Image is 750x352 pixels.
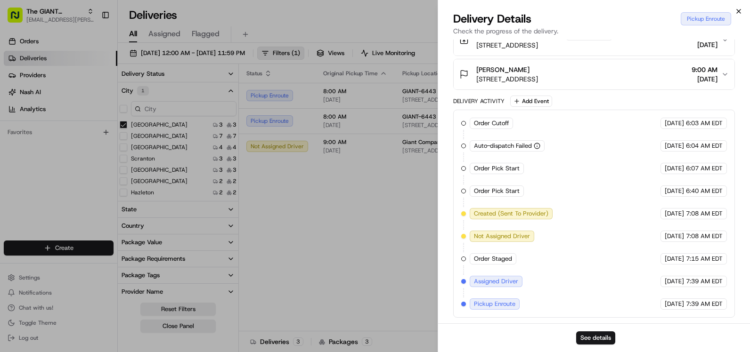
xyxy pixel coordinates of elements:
[476,65,530,74] span: [PERSON_NAME]
[476,40,612,50] span: [STREET_ADDRESS]
[686,187,723,195] span: 6:40 AM EDT
[474,142,532,150] span: Auto-dispatch Failed
[453,97,505,105] div: Delivery Activity
[474,187,520,195] span: Order Pick Start
[692,40,717,49] span: [DATE]
[94,160,114,167] span: Pylon
[474,164,520,173] span: Order Pick Start
[32,90,155,99] div: Start new chat
[454,24,734,56] button: GIANT-6443 Store Facilitator[STREET_ADDRESS]8:00 AM[DATE]
[686,209,723,218] span: 7:08 AM EDT
[76,133,155,150] a: 💻API Documentation
[692,74,717,84] span: [DATE]
[665,300,684,308] span: [DATE]
[32,99,119,107] div: We're available if you need us!
[9,38,171,53] p: Welcome 👋
[474,255,512,263] span: Order Staged
[474,277,518,286] span: Assigned Driver
[665,277,684,286] span: [DATE]
[453,26,735,36] p: Check the progress of the delivery.
[665,164,684,173] span: [DATE]
[474,119,509,128] span: Order Cutoff
[24,61,155,71] input: Clear
[453,11,531,26] span: Delivery Details
[476,74,538,84] span: [STREET_ADDRESS]
[665,119,684,128] span: [DATE]
[686,119,723,128] span: 6:03 AM EDT
[474,232,530,240] span: Not Assigned Driver
[89,136,151,146] span: API Documentation
[686,142,723,150] span: 6:04 AM EDT
[665,209,684,218] span: [DATE]
[454,59,734,89] button: [PERSON_NAME][STREET_ADDRESS]9:00 AM[DATE]
[665,232,684,240] span: [DATE]
[66,159,114,167] a: Powered byPylon
[19,136,72,146] span: Knowledge Base
[80,137,87,145] div: 💻
[9,9,28,28] img: Nash
[9,90,26,107] img: 1736555255976-a54dd68f-1ca7-489b-9aae-adbdc363a1c4
[686,300,723,308] span: 7:39 AM EDT
[686,164,723,173] span: 6:07 AM EDT
[665,187,684,195] span: [DATE]
[686,232,723,240] span: 7:08 AM EDT
[6,133,76,150] a: 📗Knowledge Base
[665,255,684,263] span: [DATE]
[474,209,548,218] span: Created (Sent To Provider)
[474,300,515,308] span: Pickup Enroute
[686,277,723,286] span: 7:39 AM EDT
[510,96,552,107] button: Add Event
[686,255,723,263] span: 7:15 AM EDT
[665,142,684,150] span: [DATE]
[9,137,17,145] div: 📗
[160,93,171,104] button: Start new chat
[692,65,717,74] span: 9:00 AM
[576,331,615,344] button: See details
